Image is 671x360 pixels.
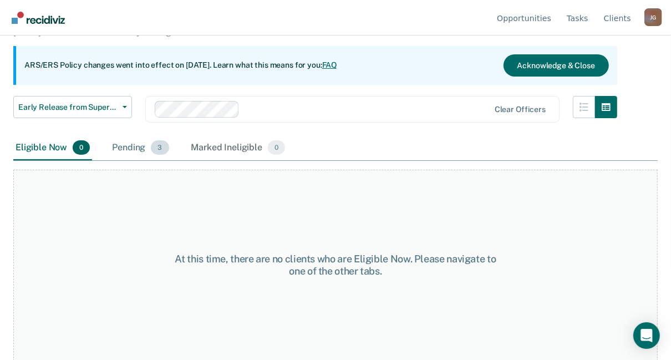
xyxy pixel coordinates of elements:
[13,96,132,118] button: Early Release from Supervision
[644,8,662,26] button: Profile dropdown button
[495,105,546,114] div: Clear officers
[504,54,609,77] button: Acknowledge & Close
[189,136,288,160] div: Marked Ineligible0
[110,136,171,160] div: Pending3
[151,140,169,155] span: 3
[18,103,118,112] span: Early Release from Supervision
[73,140,90,155] span: 0
[24,60,337,71] p: ARS/ERS Policy changes went into effect on [DATE]. Learn what this means for you:
[322,60,338,69] a: FAQ
[13,136,92,160] div: Eligible Now0
[175,253,496,277] div: At this time, there are no clients who are Eligible Now. Please navigate to one of the other tabs.
[13,16,611,37] p: Supervision clients may be eligible for Early Release from Supervision if they meet certain crite...
[633,322,660,349] div: Open Intercom Messenger
[12,12,65,24] img: Recidiviz
[268,140,285,155] span: 0
[644,8,662,26] div: J G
